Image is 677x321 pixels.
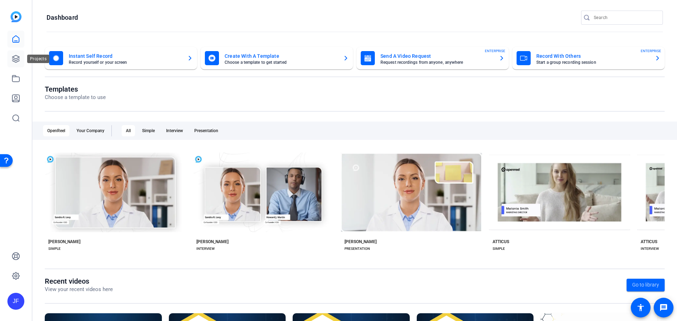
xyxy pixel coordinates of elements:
mat-icon: message [659,303,668,312]
div: Presentation [190,125,222,136]
a: Go to library [627,279,665,291]
button: Send A Video RequestRequest recordings from anyone, anywhereENTERPRISE [356,47,509,69]
p: Choose a template to use [45,93,106,101]
mat-card-title: Create With A Template [225,52,337,60]
mat-card-title: Instant Self Record [69,52,182,60]
div: INTERVIEW [641,246,659,252]
div: SIMPLE [48,246,61,252]
div: [PERSON_NAME] [48,239,80,245]
div: OpenReel [43,125,69,136]
input: Search [594,13,657,22]
mat-card-subtitle: Choose a template to get started [225,60,337,64]
div: JF [7,293,24,310]
mat-card-subtitle: Record yourself or your screen [69,60,182,64]
mat-card-title: Send A Video Request [380,52,493,60]
h1: Templates [45,85,106,93]
button: Instant Self RecordRecord yourself or your screen [45,47,197,69]
mat-card-title: Record With Others [536,52,649,60]
div: Simple [138,125,159,136]
span: ENTERPRISE [485,48,505,54]
div: [PERSON_NAME] [196,239,228,245]
span: Go to library [632,281,659,289]
img: blue-gradient.svg [11,11,22,22]
div: [PERSON_NAME] [344,239,377,245]
mat-card-subtitle: Start a group recording session [536,60,649,64]
h1: Dashboard [47,13,78,22]
mat-card-subtitle: Request recordings from anyone, anywhere [380,60,493,64]
div: ATTICUS [493,239,509,245]
div: All [122,125,135,136]
div: PRESENTATION [344,246,370,252]
p: View your recent videos here [45,285,113,294]
button: Create With A TemplateChoose a template to get started [201,47,353,69]
span: ENTERPRISE [641,48,661,54]
div: INTERVIEW [196,246,215,252]
div: ATTICUS [641,239,657,245]
div: Projects [27,55,49,63]
div: Your Company [72,125,109,136]
h1: Recent videos [45,277,113,285]
button: Record With OthersStart a group recording sessionENTERPRISE [512,47,665,69]
mat-icon: accessibility [636,303,645,312]
div: Interview [162,125,187,136]
div: SIMPLE [493,246,505,252]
